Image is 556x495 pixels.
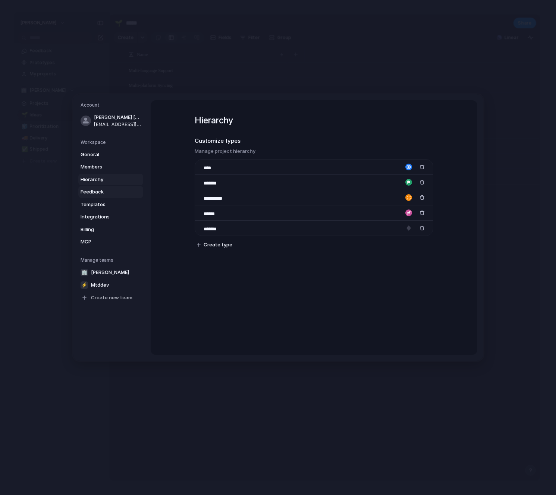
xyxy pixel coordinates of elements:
[81,257,143,264] h5: Manage teams
[78,111,143,130] a: [PERSON_NAME] [PERSON_NAME][EMAIL_ADDRESS][DOMAIN_NAME]
[78,149,143,161] a: General
[78,199,143,211] a: Templates
[81,213,128,221] span: Integrations
[81,139,143,146] h5: Workspace
[195,114,433,127] h1: Hierarchy
[94,121,142,128] span: [EMAIL_ADDRESS][DOMAIN_NAME]
[81,269,88,276] div: 🏢
[94,114,142,121] span: [PERSON_NAME] [PERSON_NAME]
[78,292,143,304] a: Create new team
[78,161,143,173] a: Members
[91,294,132,302] span: Create new team
[195,137,433,145] h2: Customize types
[81,102,143,108] h5: Account
[78,279,143,291] a: ⚡Mtddev
[81,238,128,246] span: MCP
[78,267,143,278] a: 🏢[PERSON_NAME]
[81,163,128,171] span: Members
[81,176,128,183] span: Hierarchy
[91,281,109,289] span: Mtddev
[81,151,128,158] span: General
[78,174,143,186] a: Hierarchy
[78,211,143,223] a: Integrations
[81,201,128,208] span: Templates
[194,240,235,250] button: Create type
[91,269,129,276] span: [PERSON_NAME]
[81,226,128,233] span: Billing
[195,148,433,155] h3: Manage project hierarchy
[78,224,143,236] a: Billing
[204,241,232,249] span: Create type
[78,186,143,198] a: Feedback
[78,236,143,248] a: MCP
[81,281,88,289] div: ⚡
[81,188,128,196] span: Feedback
